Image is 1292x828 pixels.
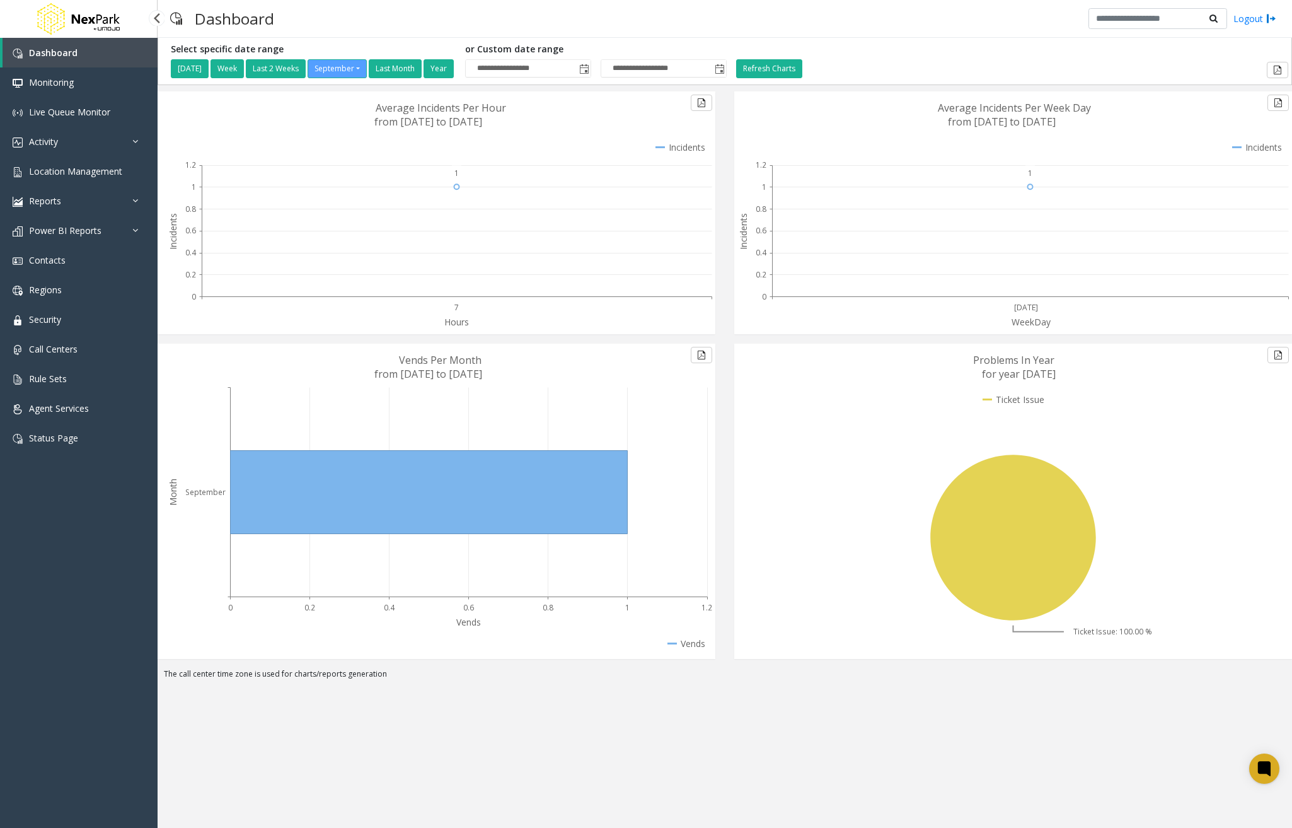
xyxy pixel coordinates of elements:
text: for year [DATE] [982,367,1056,381]
button: September [308,59,367,78]
span: Live Queue Monitor [29,106,110,118]
span: Monitoring [29,76,74,88]
span: Call Centers [29,343,78,355]
text: 7 [454,302,459,313]
text: Month [167,479,179,506]
img: 'icon' [13,197,23,207]
span: Toggle popup [712,60,726,78]
button: Export to pdf [1267,347,1289,363]
text: 0.8 [543,602,553,613]
img: 'icon' [13,375,23,385]
button: Year [424,59,454,78]
text: September [185,487,226,498]
h3: Dashboard [188,3,280,34]
button: Export to pdf [1267,95,1289,111]
text: from [DATE] to [DATE] [948,115,1056,129]
img: 'icon' [13,404,23,414]
div: The call center time zone is used for charts/reports generation [158,668,1292,686]
text: Average Incidents Per Hour [376,101,506,115]
text: 0 [228,602,233,613]
text: 0.6 [463,602,474,613]
text: 1 [454,168,459,178]
text: Average Incidents Per Week Day [938,101,1091,115]
img: 'icon' [13,78,23,88]
text: 0.2 [185,269,196,280]
button: Week [211,59,244,78]
span: Agent Services [29,402,89,414]
text: 1.2 [756,160,766,170]
button: [DATE] [171,59,209,78]
img: pageIcon [170,3,182,34]
span: Location Management [29,165,122,177]
text: Vends Per Month [399,353,482,367]
h5: or Custom date range [465,44,727,55]
text: WeekDay [1012,316,1051,328]
text: 1 [192,182,196,192]
span: Activity [29,136,58,148]
span: Regions [29,284,62,296]
img: 'icon' [13,286,23,296]
img: 'icon' [13,434,23,444]
img: logout [1266,12,1276,25]
text: Incidents [737,213,749,250]
text: 0.4 [185,247,197,258]
text: 1 [625,602,630,613]
text: from [DATE] to [DATE] [374,367,482,381]
button: Export to pdf [1267,62,1288,78]
span: Rule Sets [29,373,67,385]
button: Export to pdf [691,95,712,111]
img: 'icon' [13,315,23,325]
span: Contacts [29,254,66,266]
text: Vends [456,616,481,628]
text: 0.4 [756,247,767,258]
text: 0 [762,291,766,302]
text: 1 [762,182,766,192]
img: 'icon' [13,256,23,266]
img: 'icon' [13,108,23,118]
img: 'icon' [13,167,23,177]
span: Toggle popup [577,60,591,78]
h5: Select specific date range [171,44,456,55]
span: Power BI Reports [29,224,101,236]
text: 0.6 [185,225,196,236]
text: 0.6 [756,225,766,236]
span: Status Page [29,432,78,444]
text: 0.8 [756,204,766,214]
a: Dashboard [3,38,158,67]
text: 0.8 [185,204,196,214]
img: 'icon' [13,226,23,236]
button: Export to pdf [691,347,712,363]
text: from [DATE] to [DATE] [374,115,482,129]
text: 1.2 [701,602,712,613]
text: 1 [1028,168,1032,178]
text: Hours [444,316,469,328]
span: Security [29,313,61,325]
text: Problems In Year [973,353,1054,367]
span: Reports [29,195,61,207]
button: Refresh Charts [736,59,802,78]
text: [DATE] [1014,302,1038,313]
span: Dashboard [29,47,78,59]
text: 1.2 [185,160,196,170]
img: 'icon' [13,345,23,355]
a: Logout [1233,12,1276,25]
img: 'icon' [13,49,23,59]
text: 0.4 [384,602,395,613]
text: 0.2 [304,602,315,613]
button: Last 2 Weeks [246,59,306,78]
text: 0.2 [756,269,766,280]
img: 'icon' [13,137,23,148]
text: 0 [192,291,196,302]
button: Last Month [369,59,422,78]
text: Ticket Issue: 100.00 % [1073,626,1152,637]
text: Incidents [167,213,179,250]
